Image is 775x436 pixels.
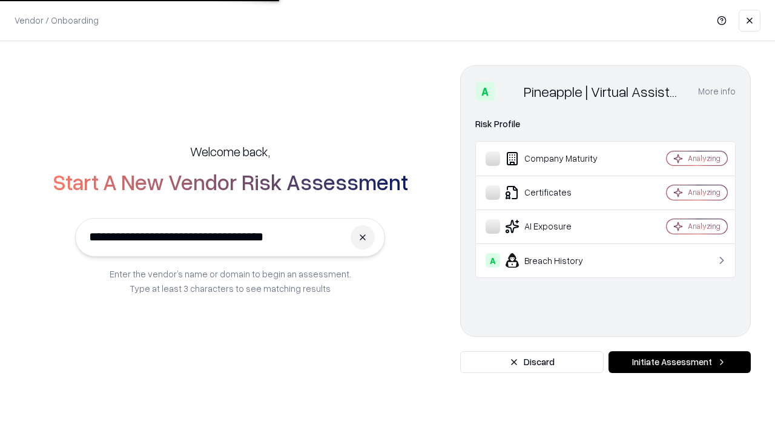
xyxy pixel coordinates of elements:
[460,351,604,373] button: Discard
[190,143,270,160] h5: Welcome back,
[486,185,630,200] div: Certificates
[524,82,684,101] div: Pineapple | Virtual Assistant Agency
[53,170,408,194] h2: Start A New Vendor Risk Assessment
[486,253,630,268] div: Breach History
[475,117,736,131] div: Risk Profile
[475,82,495,101] div: A
[698,81,736,102] button: More info
[500,82,519,101] img: Pineapple | Virtual Assistant Agency
[688,187,721,197] div: Analyzing
[15,14,99,27] p: Vendor / Onboarding
[688,153,721,163] div: Analyzing
[688,221,721,231] div: Analyzing
[486,151,630,166] div: Company Maturity
[110,266,351,296] p: Enter the vendor’s name or domain to begin an assessment. Type at least 3 characters to see match...
[608,351,751,373] button: Initiate Assessment
[486,253,500,268] div: A
[486,219,630,234] div: AI Exposure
